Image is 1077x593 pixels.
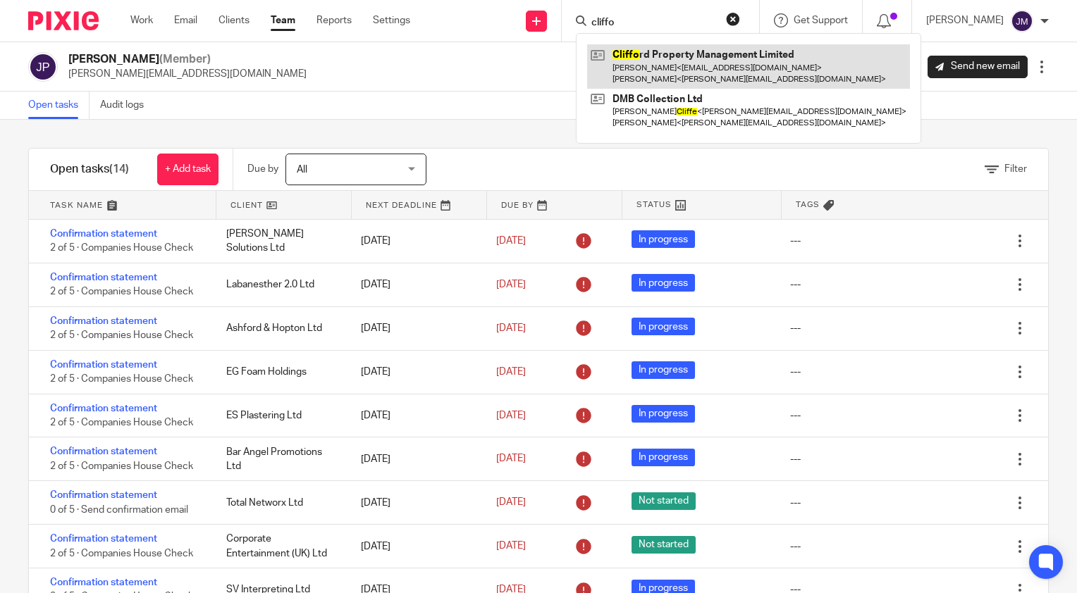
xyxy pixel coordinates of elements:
div: [DATE] [347,489,482,517]
span: Status [636,199,672,211]
p: Due by [247,162,278,176]
span: In progress [632,230,695,248]
input: Search [590,17,717,30]
span: (Member) [159,54,211,65]
img: Pixie [28,11,99,30]
a: Clients [219,13,250,27]
div: --- [790,365,801,379]
a: Confirmation statement [50,534,157,544]
a: Confirmation statement [50,273,157,282]
div: --- [790,496,801,510]
span: 2 of 5 · Companies House Check [50,418,193,427]
span: All [297,165,307,175]
div: Bar Angel Promotions Ltd [212,438,347,481]
div: --- [790,408,801,423]
div: Total Networx Ltd [212,489,347,517]
a: Send new email [928,56,1028,78]
span: In progress [632,318,695,335]
span: 0 of 5 · Send confirmation email [50,505,188,515]
div: [PERSON_NAME] Solutions Ltd [212,220,347,263]
div: --- [790,539,801,554]
span: In progress [632,361,695,379]
span: Not started [632,536,696,554]
img: svg%3E [28,52,58,82]
span: 2 of 5 · Companies House Check [50,549,193,558]
span: [DATE] [496,280,526,289]
span: (14) [109,163,129,175]
button: Clear [726,12,740,26]
span: 2 of 5 · Companies House Check [50,287,193,296]
div: [DATE] [347,401,482,430]
h1: Open tasks [50,162,129,177]
a: Confirmation statement [50,490,157,500]
a: Confirmation statement [50,447,157,456]
span: [DATE] [496,323,526,333]
div: --- [790,452,801,466]
a: Settings [373,13,410,27]
div: --- [790,321,801,335]
div: EG Foam Holdings [212,358,347,386]
span: [DATE] [496,454,526,464]
span: In progress [632,274,695,292]
span: [DATE] [496,411,526,420]
div: Labanesther 2.0 Ltd [212,270,347,299]
div: Ashford & Hopton Ltd [212,314,347,342]
div: [DATE] [347,532,482,561]
div: [DATE] [347,358,482,386]
span: Not started [632,492,696,510]
span: Filter [1004,164,1027,174]
img: svg%3E [1011,10,1033,32]
a: Confirmation statement [50,360,157,370]
div: [DATE] [347,270,482,299]
span: 2 of 5 · Companies House Check [50,244,193,254]
div: ES Plastering Ltd [212,401,347,430]
a: Reports [316,13,352,27]
span: [DATE] [496,498,526,508]
span: In progress [632,449,695,466]
div: --- [790,277,801,292]
span: Get Support [794,15,848,25]
span: Tags [796,199,820,211]
p: [PERSON_NAME] [926,13,1004,27]
a: Work [130,13,153,27]
a: Confirmation statement [50,229,157,239]
span: [DATE] [496,367,526,377]
a: + Add task [157,154,219,185]
div: [DATE] [347,227,482,255]
span: In progress [632,405,695,423]
a: Confirmation statement [50,404,157,413]
a: Confirmation statement [50,316,157,326]
div: Corporate Entertainment (UK) Ltd [212,525,347,568]
a: Open tasks [28,92,90,119]
a: Team [271,13,295,27]
div: --- [790,234,801,248]
h2: [PERSON_NAME] [68,52,307,67]
span: [DATE] [496,236,526,246]
span: 2 of 5 · Companies House Check [50,374,193,384]
span: [DATE] [496,541,526,551]
p: [PERSON_NAME][EMAIL_ADDRESS][DOMAIN_NAME] [68,67,307,81]
a: Confirmation statement [50,578,157,587]
div: [DATE] [347,445,482,473]
a: Email [174,13,197,27]
span: 2 of 5 · Companies House Check [50,330,193,340]
a: Audit logs [100,92,154,119]
div: [DATE] [347,314,482,342]
span: 2 of 5 · Companies House Check [50,461,193,471]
